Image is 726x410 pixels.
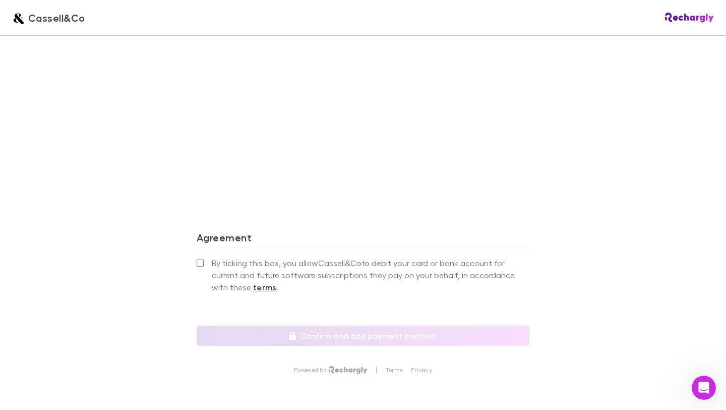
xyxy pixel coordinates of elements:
[12,12,24,24] img: Cassell&Co's Logo
[692,376,716,400] iframe: Intercom live chat
[197,231,529,247] h3: Agreement
[665,13,714,23] img: Rechargly Logo
[197,326,529,346] button: Confirm and add payment method
[386,366,403,374] a: Terms
[253,282,277,292] strong: terms
[28,10,85,25] span: Cassell&Co
[212,257,529,293] span: By ticking this box, you allow Cassell&Co to debit your card or bank account for current and futu...
[411,366,432,374] a: Privacy
[329,366,368,374] img: Rechargly Logo
[376,366,377,374] p: |
[294,366,329,374] p: Powered by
